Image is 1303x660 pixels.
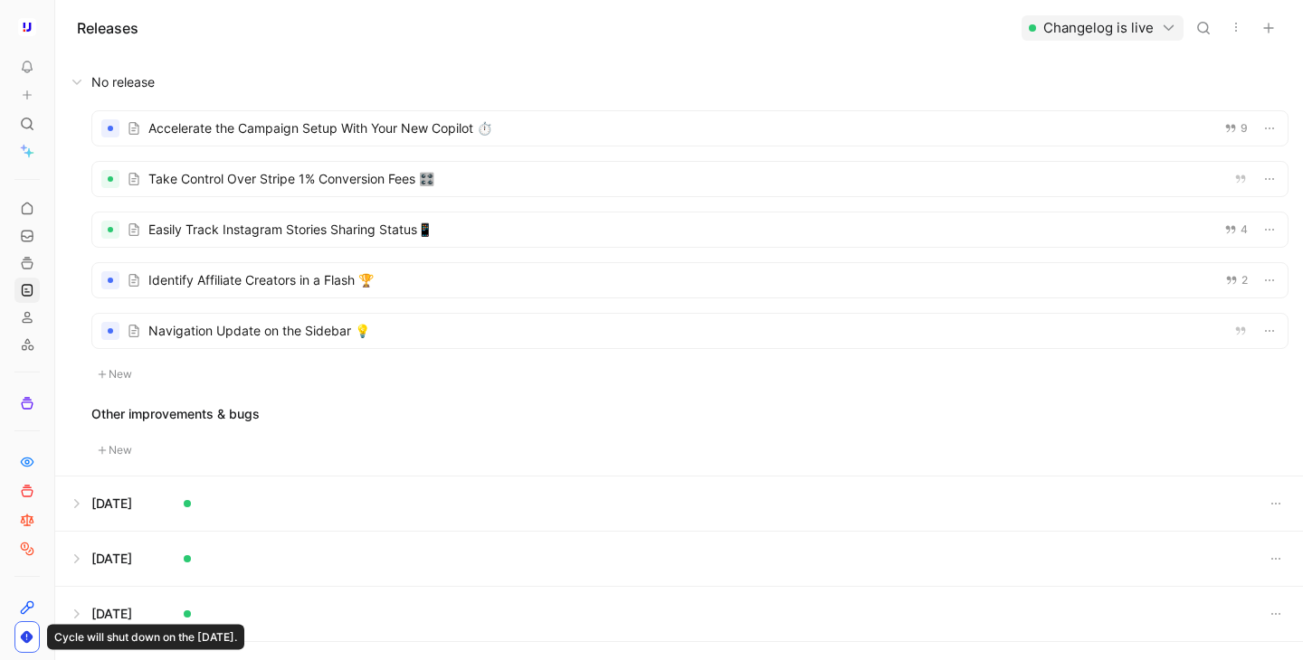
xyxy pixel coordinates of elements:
button: New [91,363,138,385]
img: Upfluence [18,18,36,36]
h1: Releases [77,17,138,39]
div: Other improvements & bugs [91,403,1289,425]
button: 4 [1221,220,1251,240]
button: New [91,439,138,461]
button: Upfluence [14,14,40,40]
span: 2 [1241,275,1248,286]
div: Cycle will shut down on the [DATE]. [47,625,244,650]
button: 2 [1222,270,1251,290]
button: Changelog is live [1022,15,1184,41]
button: 9 [1221,118,1251,138]
span: 9 [1241,123,1248,134]
span: 4 [1241,224,1248,235]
